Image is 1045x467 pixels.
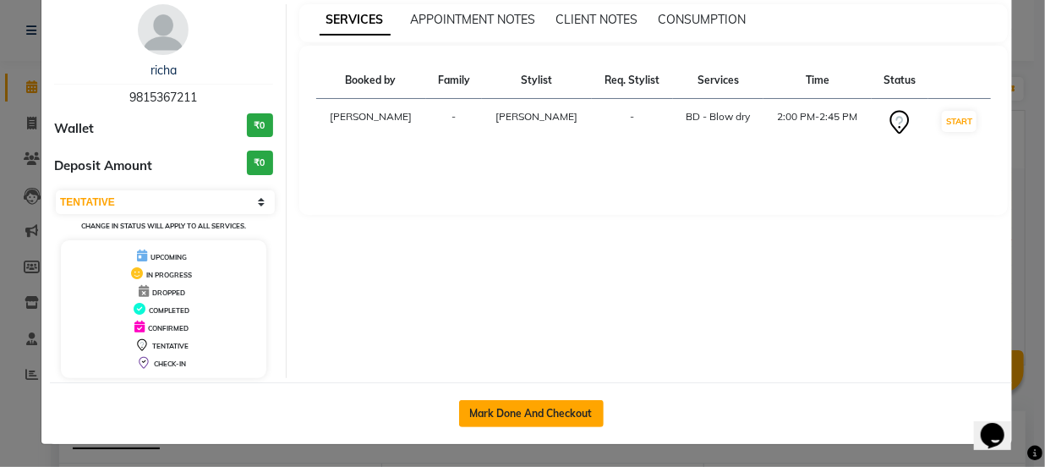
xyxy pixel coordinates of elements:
[556,12,638,27] span: CLIENT NOTES
[152,342,189,350] span: TENTATIVE
[54,119,94,139] span: Wallet
[763,99,872,147] td: 2:00 PM-2:45 PM
[148,324,189,332] span: CONFIRMED
[592,99,673,147] td: -
[54,157,152,176] span: Deposit Amount
[247,151,273,175] h3: ₹0
[496,110,578,123] span: [PERSON_NAME]
[320,5,391,36] span: SERVICES
[426,63,483,99] th: Family
[316,99,426,147] td: [PERSON_NAME]
[149,306,189,315] span: COMPLETED
[411,12,536,27] span: APPOINTMENT NOTES
[150,63,177,78] a: richa
[763,63,872,99] th: Time
[152,288,185,297] span: DROPPED
[81,222,246,230] small: Change in status will apply to all services.
[592,63,673,99] th: Req. Stylist
[872,63,928,99] th: Status
[942,111,977,132] button: START
[974,399,1028,450] iframe: chat widget
[683,109,753,124] div: BD - Blow dry
[459,400,604,427] button: Mark Done And Checkout
[482,63,592,99] th: Stylist
[154,360,186,368] span: CHECK-IN
[673,63,763,99] th: Services
[138,4,189,55] img: avatar
[150,253,187,261] span: UPCOMING
[247,113,273,138] h3: ₹0
[659,12,747,27] span: CONSUMPTION
[426,99,483,147] td: -
[129,90,197,105] span: 9815367211
[146,271,192,279] span: IN PROGRESS
[316,63,426,99] th: Booked by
